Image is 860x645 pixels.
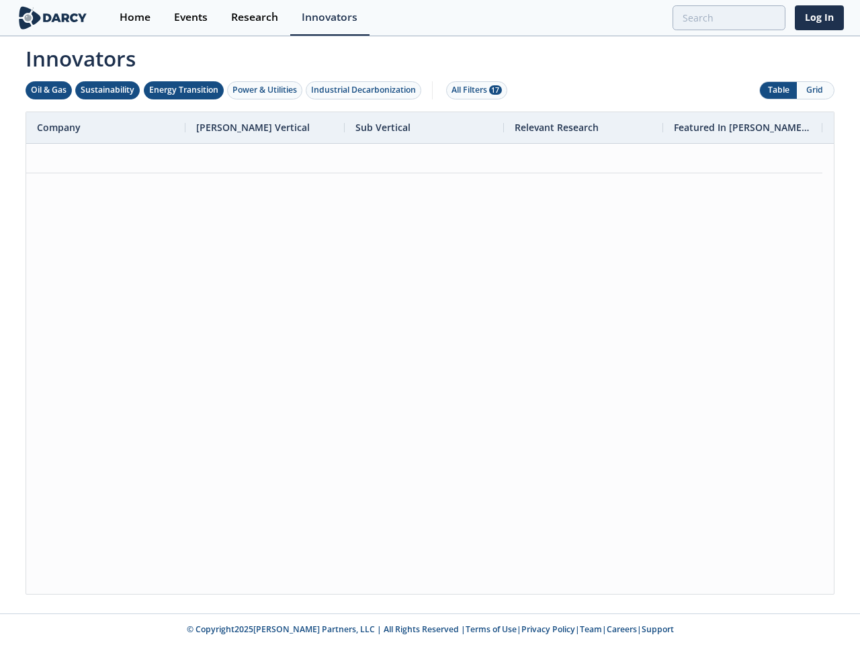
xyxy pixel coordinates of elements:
[31,84,67,96] div: Oil & Gas
[16,6,89,30] img: logo-wide.svg
[144,81,224,99] button: Energy Transition
[232,84,297,96] div: Power & Utilities
[674,121,812,134] span: Featured In [PERSON_NAME] Live
[26,81,72,99] button: Oil & Gas
[521,623,575,635] a: Privacy Policy
[311,84,416,96] div: Industrial Decarbonization
[37,121,81,134] span: Company
[607,623,637,635] a: Careers
[302,12,357,23] div: Innovators
[16,38,844,74] span: Innovators
[231,12,278,23] div: Research
[306,81,421,99] button: Industrial Decarbonization
[227,81,302,99] button: Power & Utilities
[81,84,134,96] div: Sustainability
[355,121,411,134] span: Sub Vertical
[795,5,844,30] a: Log In
[760,82,797,99] button: Table
[515,121,599,134] span: Relevant Research
[120,12,150,23] div: Home
[196,121,310,134] span: [PERSON_NAME] Vertical
[446,81,507,99] button: All Filters 17
[673,5,785,30] input: Advanced Search
[642,623,674,635] a: Support
[174,12,208,23] div: Events
[75,81,140,99] button: Sustainability
[489,85,502,95] span: 17
[580,623,602,635] a: Team
[451,84,502,96] div: All Filters
[466,623,517,635] a: Terms of Use
[149,84,218,96] div: Energy Transition
[797,82,834,99] button: Grid
[19,623,841,636] p: © Copyright 2025 [PERSON_NAME] Partners, LLC | All Rights Reserved | | | | |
